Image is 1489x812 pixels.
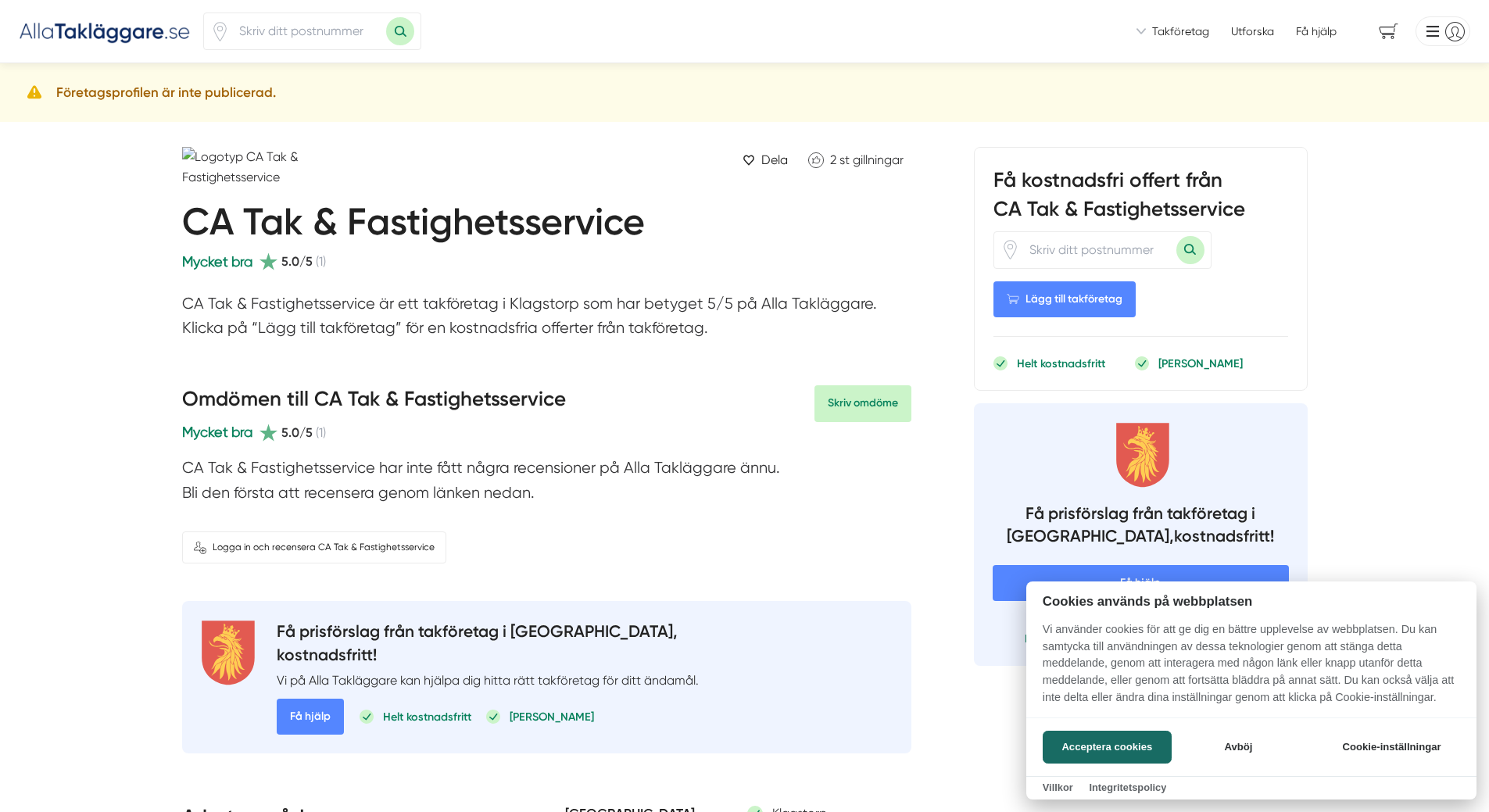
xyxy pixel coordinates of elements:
[1043,731,1172,764] button: Acceptera cookies
[1026,594,1476,609] h2: Cookies används på webbplatsen
[1043,782,1073,793] a: Villkor
[1026,621,1476,717] p: Vi använder cookies för att ge dig en bättre upplevelse av webbplatsen. Du kan samtycka till anvä...
[1176,731,1301,764] button: Avböj
[1323,731,1460,764] button: Cookie-inställningar
[1089,782,1166,793] a: Integritetspolicy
